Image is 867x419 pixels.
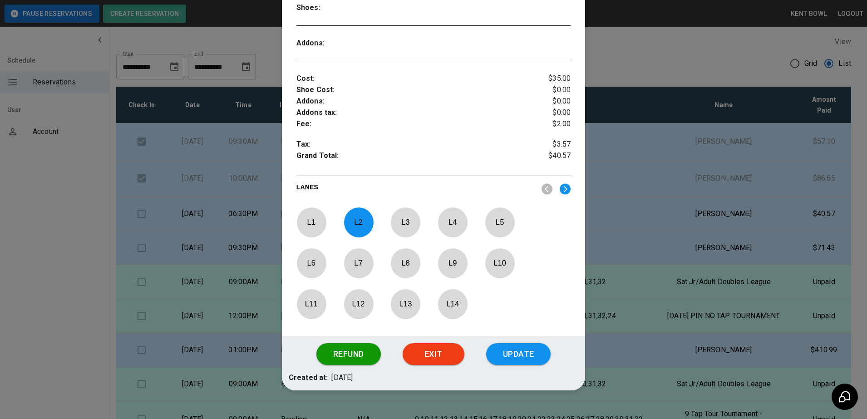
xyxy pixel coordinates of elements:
[296,252,326,274] p: L 6
[390,293,420,315] p: L 13
[296,107,525,118] p: Addons tax :
[344,212,374,233] p: L 2
[485,212,515,233] p: L 5
[403,343,464,365] button: Exit
[344,252,374,274] p: L 7
[542,183,552,195] img: nav_left.svg
[316,343,381,365] button: Refund
[390,252,420,274] p: L 8
[296,73,525,84] p: Cost :
[525,139,571,150] p: $3.57
[525,118,571,130] p: $2.00
[296,84,525,96] p: Shoe Cost :
[560,183,571,195] img: right.svg
[525,96,571,107] p: $0.00
[296,38,365,49] p: Addons :
[525,73,571,84] p: $35.00
[296,182,535,195] p: LANES
[296,139,525,150] p: Tax :
[525,84,571,96] p: $0.00
[331,372,353,384] p: [DATE]
[486,343,551,365] button: Update
[296,96,525,107] p: Addons :
[296,293,326,315] p: L 11
[296,2,365,14] p: Shoes :
[390,212,420,233] p: L 3
[485,252,515,274] p: L 10
[344,293,374,315] p: L 12
[438,293,468,315] p: L 14
[525,150,571,164] p: $40.57
[296,150,525,164] p: Grand Total :
[525,107,571,118] p: $0.00
[289,372,328,384] p: Created at:
[438,212,468,233] p: L 4
[296,118,525,130] p: Fee :
[296,212,326,233] p: L 1
[438,252,468,274] p: L 9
